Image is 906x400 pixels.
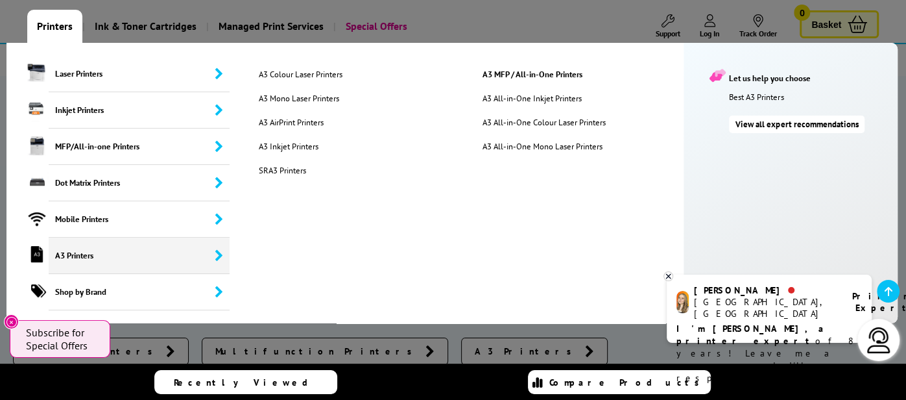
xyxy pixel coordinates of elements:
a: Mobile Printers [6,201,230,238]
span: Shop by Brand [49,274,230,310]
a: A3 All-in-One Mono Laser Printers [473,141,628,152]
a: View all expert recommendations [729,116,864,133]
a: A3 All-in-One Colour Laser Printers [473,117,628,128]
a: MFP/All-in-one Printers [6,129,230,165]
a: A3 MFP / All-in-One Printers [473,69,697,80]
span: Inkjet Printers [49,92,230,129]
a: Recently Viewed [154,370,337,394]
a: SRA3 Printers [249,165,473,176]
span: Mobile Printers [49,201,230,238]
div: [GEOGRAPHIC_DATA], [GEOGRAPHIC_DATA] [694,296,836,319]
span: Subscribe for Special Offers [26,326,97,352]
div: [PERSON_NAME] [694,284,836,296]
a: Laser Printers [6,56,230,92]
a: Best A3 Printers [729,92,891,103]
span: A3 Printers [49,238,230,274]
a: Shop by Brand [6,274,230,310]
a: Printers [27,10,82,43]
a: Inkjet Printers [6,92,230,129]
a: A3 All-in-One Inkjet Printers [473,93,628,104]
a: A3 Printers [6,238,230,274]
b: I'm [PERSON_NAME], a printer expert [676,323,828,347]
p: of 8 years! Leave me a message and I'll respond ASAP [676,323,862,384]
span: Laser Printers [49,56,230,92]
span: Recently Viewed [174,377,321,388]
a: A3 Inkjet Printers [249,141,473,152]
span: MFP/All-in-one Printers [49,129,230,165]
button: Close [4,314,19,329]
span: Compare Products [549,377,706,388]
img: amy-livechat.png [676,291,689,314]
a: Dot Matrix Printers [6,165,230,201]
a: A3 AirPrint Printers [249,117,473,128]
a: A3 Mono Laser Printers [249,93,473,104]
a: A3 Colour Laser Printers [249,69,473,80]
span: Dot Matrix Printers [49,165,230,201]
img: user-headset-light.svg [866,327,892,353]
a: Compare Products [528,370,711,394]
div: Let us help you choose [709,69,885,84]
